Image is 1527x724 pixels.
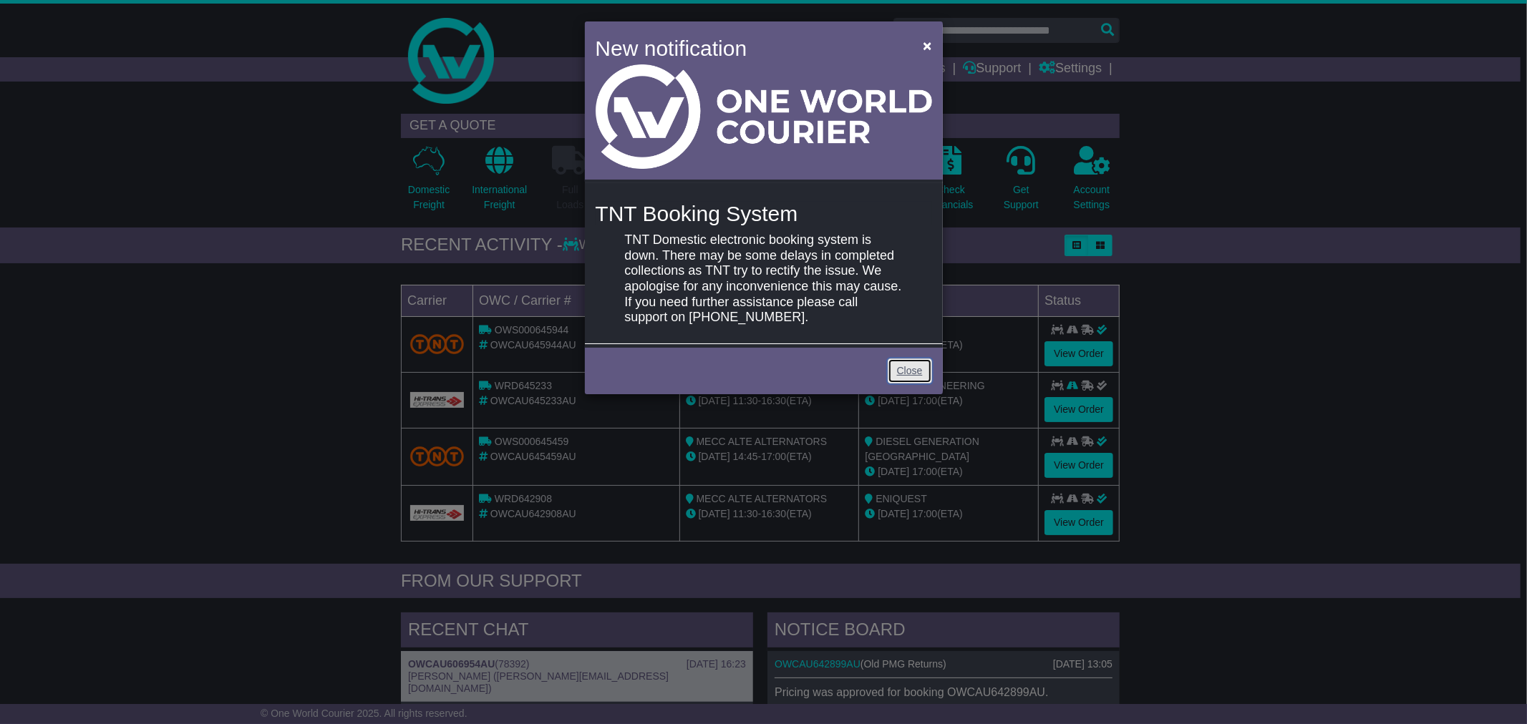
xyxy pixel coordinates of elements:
[596,202,932,225] h4: TNT Booking System
[916,31,939,60] button: Close
[923,37,931,54] span: ×
[888,358,932,383] a: Close
[596,64,932,169] img: Light
[596,32,903,64] h4: New notification
[624,233,902,326] p: TNT Domestic electronic booking system is down. There may be some delays in completed collections...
